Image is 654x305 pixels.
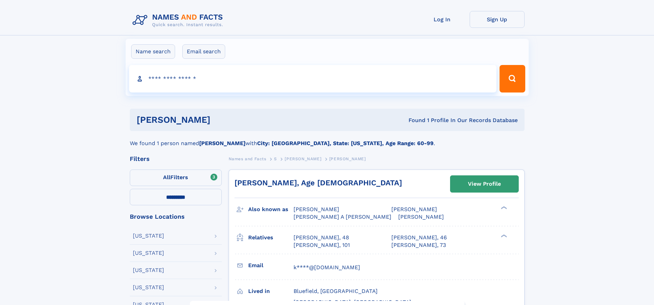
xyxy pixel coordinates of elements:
div: Found 1 Profile In Our Records Database [309,117,518,124]
span: [PERSON_NAME] [398,214,444,220]
span: [PERSON_NAME] [329,156,366,161]
div: ❯ [499,206,507,210]
button: Search Button [500,65,525,92]
b: City: [GEOGRAPHIC_DATA], State: [US_STATE], Age Range: 60-99 [257,140,434,146]
a: [PERSON_NAME], 46 [391,234,447,241]
h3: Lived in [248,285,294,297]
img: Logo Names and Facts [130,11,229,30]
a: [PERSON_NAME], Age [DEMOGRAPHIC_DATA] [234,178,402,187]
h3: Relatives [248,232,294,243]
a: [PERSON_NAME], 73 [391,241,446,249]
div: [US_STATE] [133,268,164,273]
span: All [163,174,170,181]
span: S [274,156,277,161]
a: [PERSON_NAME] [285,154,321,163]
h3: Email [248,260,294,271]
a: Sign Up [470,11,525,28]
label: Email search [182,44,225,59]
a: Log In [415,11,470,28]
div: Filters [130,156,222,162]
span: [PERSON_NAME] [285,156,321,161]
div: View Profile [468,176,501,192]
label: Filters [130,170,222,186]
div: We found 1 person named with . [130,131,525,148]
a: [PERSON_NAME], 101 [294,241,350,249]
a: [PERSON_NAME], 48 [294,234,349,241]
a: View Profile [450,176,518,192]
span: [PERSON_NAME] A [PERSON_NAME] [294,214,391,220]
a: S [274,154,277,163]
div: [US_STATE] [133,285,164,290]
div: ❯ [499,233,507,238]
div: [US_STATE] [133,250,164,256]
input: search input [129,65,497,92]
div: [US_STATE] [133,233,164,239]
b: [PERSON_NAME] [199,140,245,146]
span: [PERSON_NAME] [391,206,437,213]
a: Names and Facts [229,154,266,163]
h3: Also known as [248,204,294,215]
span: Bluefield, [GEOGRAPHIC_DATA] [294,288,378,294]
span: [PERSON_NAME] [294,206,339,213]
label: Name search [131,44,175,59]
div: Browse Locations [130,214,222,220]
h1: [PERSON_NAME] [137,116,310,124]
